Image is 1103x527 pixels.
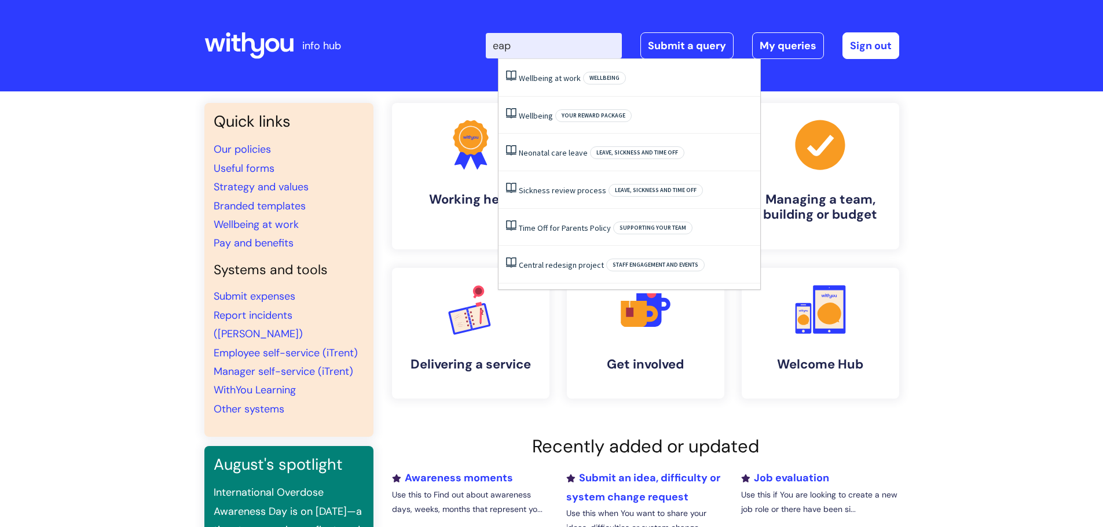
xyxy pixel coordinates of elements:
[392,488,549,517] p: Use this to Find out about awareness days, weeks, months that represent yo...
[214,289,295,303] a: Submit expenses
[401,192,540,207] h4: Working here
[214,112,364,131] h3: Quick links
[486,32,899,59] div: | -
[214,262,364,278] h4: Systems and tools
[519,148,588,158] a: Neonatal care leave
[214,402,284,416] a: Other systems
[214,364,353,378] a: Manager self-service (iTrent)
[566,471,720,503] a: Submit an idea, difficulty or system change request
[519,223,611,233] a: Time Off for Parents Policy
[214,199,306,213] a: Branded templates
[519,260,604,270] a: Central redesign project
[214,218,299,231] a: Wellbeing at work
[741,488,899,517] p: Use this if You are looking to create a new job role or there have been si...
[214,161,274,175] a: Useful forms
[742,103,899,249] a: Managing a team, building or budget
[751,357,890,372] h4: Welcome Hub
[486,33,622,58] input: Search
[392,471,513,485] a: Awareness moments
[392,436,899,457] h2: Recently added or updated
[576,357,715,372] h4: Get involved
[519,110,553,121] a: Wellbeing
[613,222,692,234] span: Supporting your team
[214,383,296,397] a: WithYou Learning
[401,357,540,372] h4: Delivering a service
[742,268,899,399] a: Welcome Hub
[392,103,549,249] a: Working here
[606,259,705,271] span: Staff engagement and events
[751,192,890,223] h4: Managing a team, building or budget
[752,32,824,59] a: My queries
[392,268,549,399] a: Delivering a service
[214,236,294,250] a: Pay and benefits
[302,36,341,55] p: info hub
[214,142,271,156] a: Our policies
[214,308,303,341] a: Report incidents ([PERSON_NAME])
[842,32,899,59] a: Sign out
[214,180,309,194] a: Strategy and values
[583,72,626,84] span: Wellbeing
[214,346,358,360] a: Employee self-service (iTrent)
[640,32,734,59] a: Submit a query
[567,268,724,399] a: Get involved
[590,146,684,159] span: Leave, sickness and time off
[519,185,606,196] a: Sickness review process
[741,471,829,485] a: Job evaluation
[609,184,703,197] span: Leave, sickness and time off
[555,109,632,122] span: Your reward package
[519,73,581,83] a: Wellbeing at work
[214,455,364,474] h3: August's spotlight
